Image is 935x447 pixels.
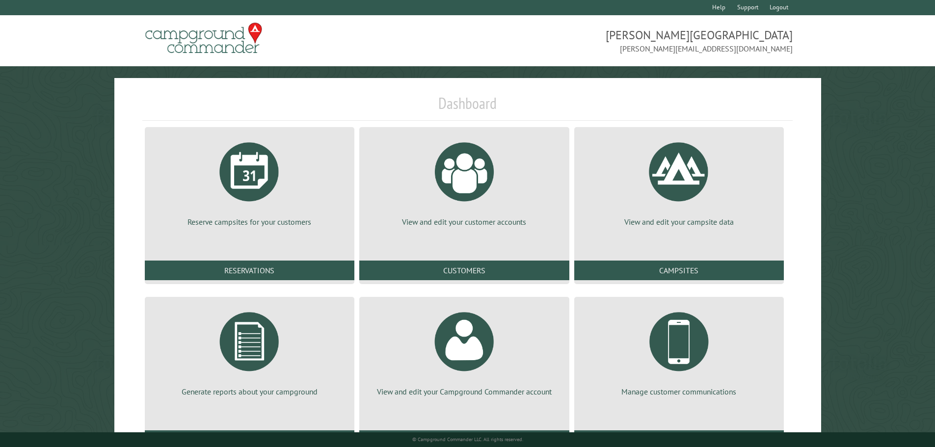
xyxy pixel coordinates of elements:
img: Campground Commander [142,19,265,57]
p: Manage customer communications [586,386,772,397]
a: Manage customer communications [586,305,772,397]
a: View and edit your customer accounts [371,135,557,227]
a: View and edit your campsite data [586,135,772,227]
span: [PERSON_NAME][GEOGRAPHIC_DATA] [PERSON_NAME][EMAIL_ADDRESS][DOMAIN_NAME] [468,27,793,54]
p: Generate reports about your campground [157,386,343,397]
p: Reserve campsites for your customers [157,216,343,227]
p: View and edit your Campground Commander account [371,386,557,397]
a: Reserve campsites for your customers [157,135,343,227]
p: View and edit your campsite data [586,216,772,227]
a: Generate reports about your campground [157,305,343,397]
small: © Campground Commander LLC. All rights reserved. [412,436,523,443]
a: View and edit your Campground Commander account [371,305,557,397]
h1: Dashboard [142,94,793,121]
p: View and edit your customer accounts [371,216,557,227]
a: Customers [359,261,569,280]
a: Reservations [145,261,354,280]
a: Campsites [574,261,784,280]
